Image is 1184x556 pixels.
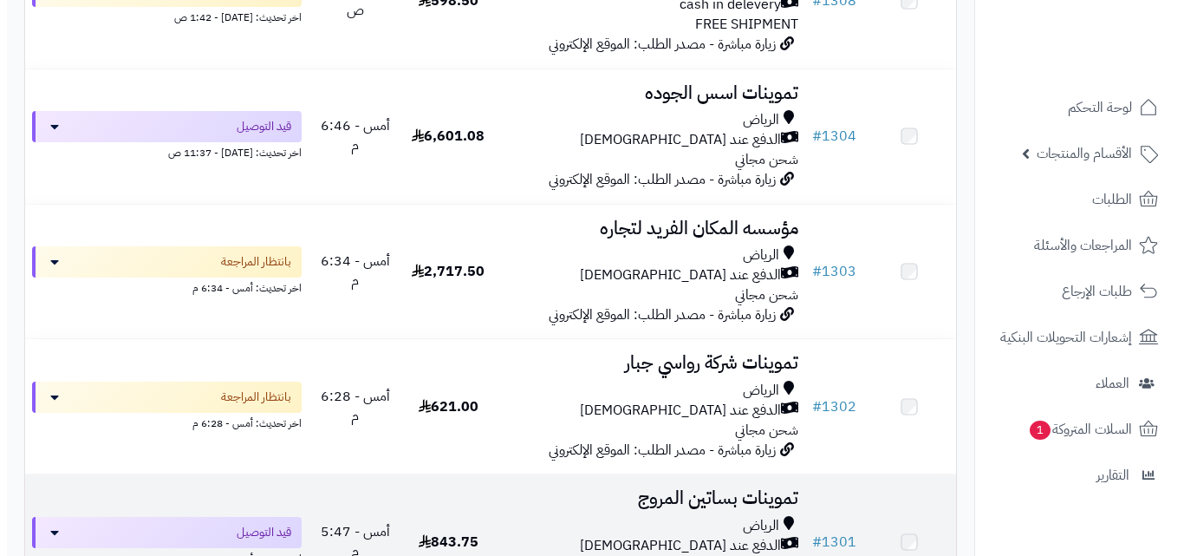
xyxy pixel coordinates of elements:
span: الدفع عند [DEMOGRAPHIC_DATA] [573,401,774,421]
span: الدفع عند [DEMOGRAPHIC_DATA] [573,130,774,150]
span: بانتظار المراجعة [214,253,284,271]
div: اخر تحديث: أمس - 6:34 م [25,278,295,296]
div: اخر تحديث: أمس - 6:28 م [25,413,295,431]
span: زيارة مباشرة - مصدر الطلب: الموقع الإلكتروني [542,440,769,461]
a: المراجعات والأسئلة [979,225,1161,266]
a: الطلبات [979,179,1161,220]
h3: تموينات بساتين المروج [495,488,791,508]
span: الرياض [736,245,772,265]
span: بانتظار المراجعة [214,389,284,406]
span: 6,601.08 [405,126,478,147]
span: شحن مجاني [728,285,791,305]
span: إشعارات التحويلات البنكية [993,325,1125,350]
span: 843.75 [412,532,472,553]
span: أمس - 6:28 م [314,386,383,427]
a: طلبات الإرجاع [979,271,1161,312]
a: السلات المتروكة1 [979,409,1161,450]
span: 1 [1023,421,1044,440]
a: #1303 [805,261,849,282]
a: العملاء [979,363,1161,404]
span: الرياض [736,381,772,401]
span: الطلبات [1085,187,1125,212]
a: التقارير [979,455,1161,496]
span: الأقسام والمنتجات [1030,141,1125,166]
span: # [805,126,815,147]
h3: تموينات اسس الجوده [495,83,791,103]
span: أمس - 6:34 م [314,251,383,291]
span: 621.00 [412,396,472,417]
span: لوحة التحكم [1061,95,1125,120]
span: المراجعات والأسئلة [1027,233,1125,258]
span: أمس - 6:46 م [314,115,383,156]
span: زيارة مباشرة - مصدر الطلب: الموقع الإلكتروني [542,34,769,55]
h3: مؤسسه المكان الفريد لتجاره [495,219,791,239]
span: الدفع عند [DEMOGRAPHIC_DATA] [573,265,774,285]
a: #1302 [805,396,849,417]
a: إشعارات التحويلات البنكية [979,317,1161,358]
span: زيارة مباشرة - مصدر الطلب: الموقع الإلكتروني [542,169,769,190]
span: شحن مجاني [728,149,791,170]
span: شحن مجاني [728,420,791,441]
span: # [805,261,815,282]
div: اخر تحديث: [DATE] - 1:42 ص [25,7,295,25]
span: 2,717.50 [405,261,478,282]
a: #1301 [805,532,849,553]
span: العملاء [1089,371,1122,396]
span: الرياض [736,110,772,130]
span: FREE SHIPMENT [688,14,791,35]
span: قيد التوصيل [230,118,284,135]
span: طلبات الإرجاع [1055,279,1125,304]
span: الرياض [736,516,772,536]
div: اخر تحديث: [DATE] - 11:37 ص [25,142,295,160]
span: زيارة مباشرة - مصدر الطلب: الموقع الإلكتروني [542,304,769,325]
a: لوحة التحكم [979,87,1161,128]
span: التقارير [1090,463,1122,487]
h3: تموينات شركة رواسي جبار [495,353,791,373]
a: #1304 [805,126,849,147]
span: السلات المتروكة [1021,417,1125,442]
span: # [805,396,815,417]
span: قيد التوصيل [230,524,284,541]
span: الدفع عند [DEMOGRAPHIC_DATA] [573,536,774,556]
span: # [805,532,815,553]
